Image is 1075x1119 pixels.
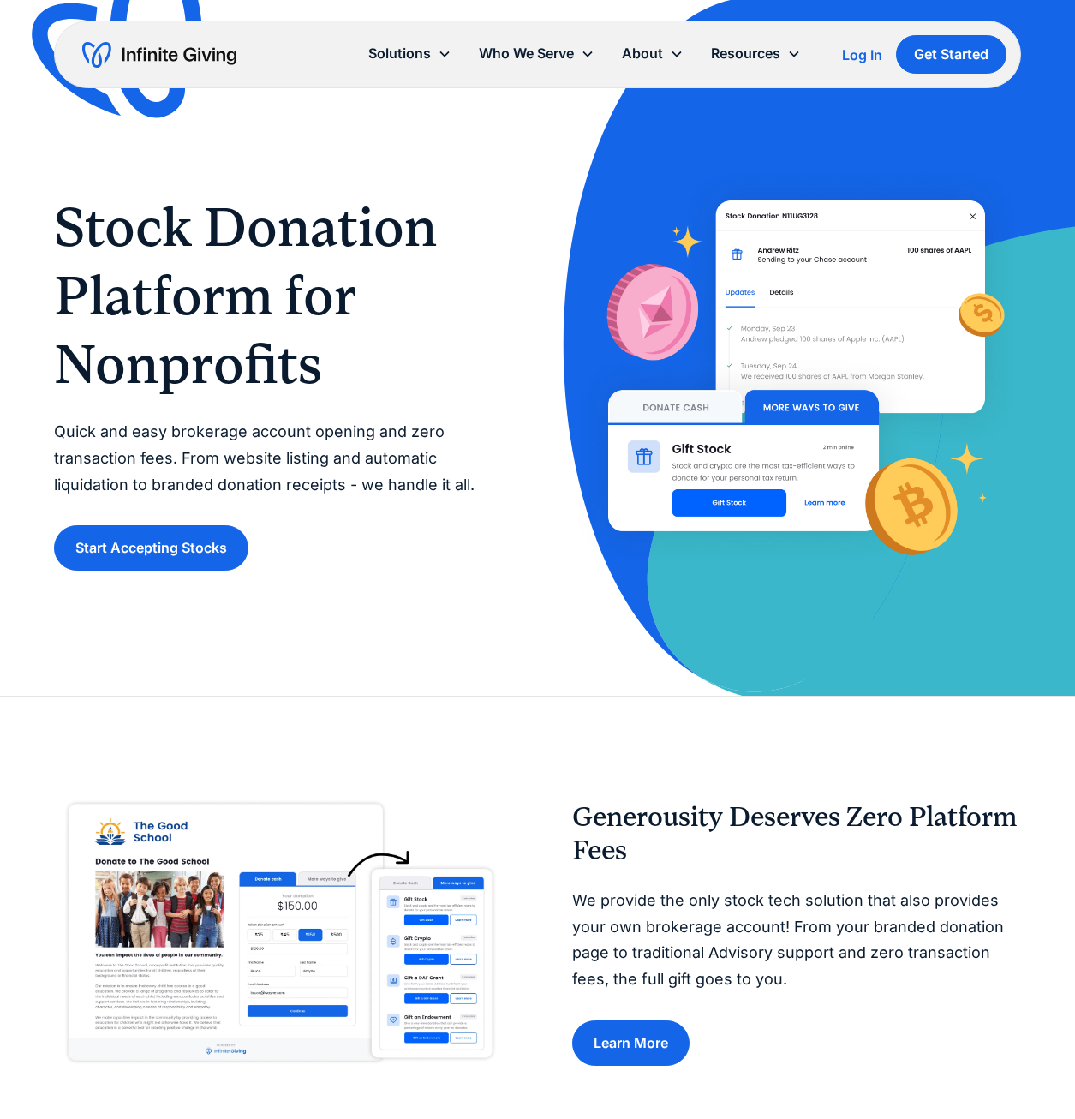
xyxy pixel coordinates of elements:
[896,35,1006,74] a: Get Started
[572,1020,690,1066] a: Learn More
[711,42,780,65] div: Resources
[572,801,1022,867] h2: Generousity Deserves Zero Platform Fees
[355,35,465,72] div: Solutions
[697,35,815,72] div: Resources
[608,35,697,72] div: About
[572,165,1022,600] img: With Infinite Giving’s stock donation platform, it’s easy for donors to give stock to your nonpro...
[368,42,431,65] div: Solutions
[572,888,1022,992] p: We provide the only stock tech solution that also provides your own brokerage account! From your ...
[82,41,236,69] a: home
[842,45,882,65] a: Log In
[465,35,608,72] div: Who We Serve
[54,193,504,398] h1: Stock Donation Platform for Nonprofits
[842,48,882,62] div: Log In
[479,42,574,65] div: Who We Serve
[54,525,248,571] a: Start Accepting Stocks
[54,419,504,498] p: Quick and easy brokerage account opening and zero transaction fees. From website listing and auto...
[622,42,663,65] div: About
[54,793,504,1075] img: A screenshot of Infinite Giving’s all-inclusive donation page, where you can accept stock donatio...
